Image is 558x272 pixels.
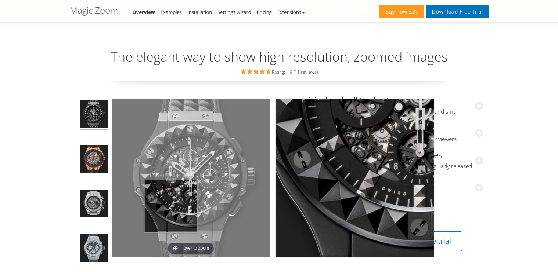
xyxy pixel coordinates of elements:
[79,99,108,131] a: Big Bang Depeche Mode
[80,145,108,175] img: Big Bang Ferrari King Gold Carbon
[285,95,483,115] a: The original and still the bestMagic Zoom has been the professional choice of brands big and small
[285,136,483,143] span: Effortlessly swap between many images, giving variety to your viewers
[305,231,369,251] a: View Pricing
[285,122,483,143] a: Show plenty of product imagesEffortlessly swap between many images, giving variety to your viewers
[285,149,483,170] a: Future-proof your site with regular updatesAlways look fabulous – you'll have access to new versi...
[80,100,108,130] img: Big Bang Depeche Mode - Magic Zoom Demo
[112,99,270,257] a: Hover to zoom
[161,9,182,15] a: Examples
[80,190,108,220] img: Big Bang Unico Titanium - Magic Zoom Demo
[257,9,272,15] a: Pricing
[285,108,483,115] span: Magic Zoom has been the professional choice of brands big and small
[133,9,155,15] a: Overview
[277,9,305,15] a: Extensions
[70,49,489,64] h2: The elegant way to show high resolution, zoomed images
[70,67,489,76] div: Rating: 4.9 ( )
[80,234,108,264] img: Big Bang Jeans - Magic Zoom Demo
[217,9,251,15] a: Settings wizard
[285,176,483,197] a: Fully responsive JavaScript image zoomShow every detail on any device
[79,189,108,220] a: Big Bang Unico Titanium
[187,9,212,15] a: Installation
[295,69,317,75] a: 11 reviews
[70,5,118,15] h1: Magic Zoom
[379,5,424,18] a: Buy now£29
[79,234,108,265] a: Big Bang Jeans
[292,213,476,223] h3: Get Magic Zoom [DATE]!
[426,5,488,18] a: DownloadFree Trial
[285,163,483,170] span: Always look fabulous – you'll have access to new versions, regularly released
[285,190,483,197] span: Show every detail on any device
[79,144,108,176] a: Big Bang Ferrari King Gold Carbon
[374,231,462,251] a: Download free trial
[458,9,482,15] span: Free Trial
[407,9,419,15] span: £29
